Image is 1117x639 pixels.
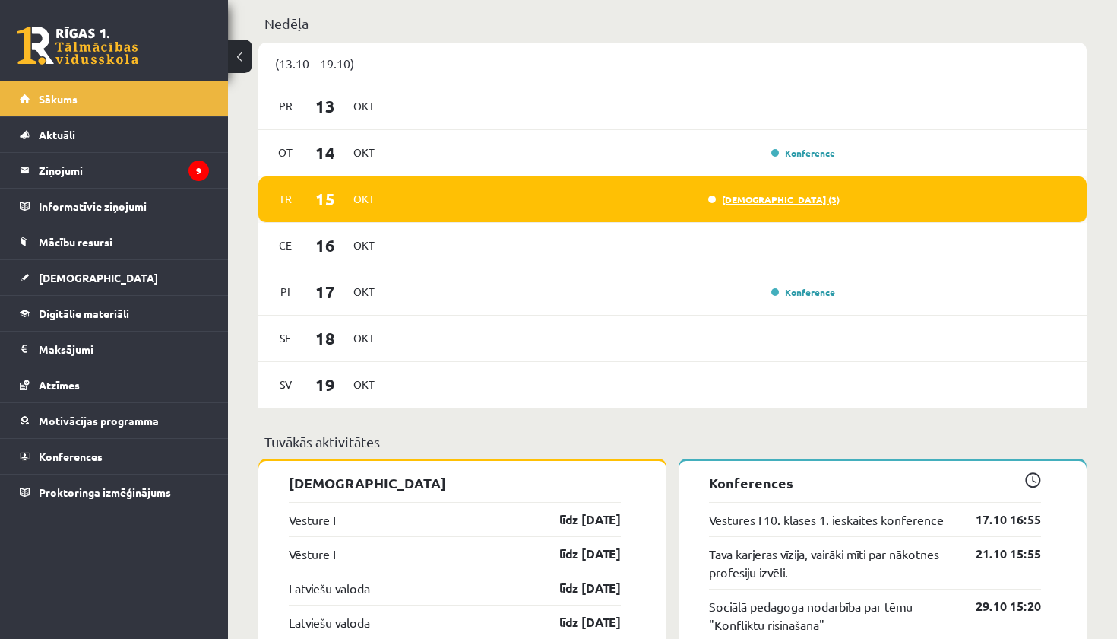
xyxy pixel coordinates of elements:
[953,510,1041,529] a: 17.10 16:55
[39,271,158,285] span: [DEMOGRAPHIC_DATA]
[708,193,840,205] a: [DEMOGRAPHIC_DATA] (3)
[39,378,80,392] span: Atzīmes
[39,153,209,188] legend: Ziņojumi
[39,414,159,428] span: Motivācijas programma
[20,403,209,438] a: Motivācijas programma
[17,27,138,65] a: Rīgas 1. Tālmācības vidusskola
[953,597,1041,615] a: 29.10 15:20
[39,235,112,249] span: Mācību resursi
[533,510,621,529] a: līdz [DATE]
[270,280,302,304] span: Pi
[39,92,78,106] span: Sākums
[709,510,944,529] a: Vēstures I 10. klases 1. ieskaites konference
[348,187,380,211] span: Okt
[188,161,209,181] i: 9
[20,475,209,510] a: Proktoringa izmēģinājums
[533,613,621,631] a: līdz [DATE]
[20,296,209,331] a: Digitālie materiāli
[39,485,171,499] span: Proktoringa izmēģinājums
[20,117,209,152] a: Aktuāli
[20,153,209,188] a: Ziņojumi9
[348,141,380,164] span: Okt
[289,613,370,631] a: Latviešu valoda
[302,372,349,397] span: 19
[20,81,209,116] a: Sākums
[302,186,349,211] span: 15
[39,450,103,463] span: Konferences
[348,326,380,350] span: Okt
[20,439,209,474] a: Konferences
[302,94,349,119] span: 13
[289,472,621,493] p: [DEMOGRAPHIC_DATA]
[953,545,1041,563] a: 21.10 15:55
[39,332,209,367] legend: Maksājumi
[302,326,349,351] span: 18
[270,234,302,257] span: Ce
[709,597,953,634] a: Sociālā pedagoga nodarbība par tēmu "Konfliktu risināšana"
[270,373,302,396] span: Sv
[39,189,209,224] legend: Informatīvie ziņojumi
[348,234,380,257] span: Okt
[289,510,335,529] a: Vēsture I
[20,224,209,259] a: Mācību resursi
[302,140,349,165] span: 14
[270,187,302,211] span: Tr
[258,43,1087,84] div: (13.10 - 19.10)
[264,13,1081,33] p: Nedēļa
[709,472,1041,493] p: Konferences
[20,189,209,224] a: Informatīvie ziņojumi
[270,141,302,164] span: Ot
[39,128,75,141] span: Aktuāli
[264,431,1081,452] p: Tuvākās aktivitātes
[709,545,953,581] a: Tava karjeras vīzija, vairāki mīti par nākotnes profesiju izvēli.
[270,94,302,118] span: Pr
[289,579,370,597] a: Latviešu valoda
[348,280,380,304] span: Okt
[348,94,380,118] span: Okt
[302,279,349,304] span: 17
[348,373,380,396] span: Okt
[533,545,621,563] a: līdz [DATE]
[771,286,835,298] a: Konference
[270,326,302,350] span: Se
[39,307,129,320] span: Digitālie materiāli
[771,147,835,159] a: Konference
[289,545,335,563] a: Vēsture I
[20,260,209,295] a: [DEMOGRAPHIC_DATA]
[533,579,621,597] a: līdz [DATE]
[302,233,349,258] span: 16
[20,367,209,402] a: Atzīmes
[20,332,209,367] a: Maksājumi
